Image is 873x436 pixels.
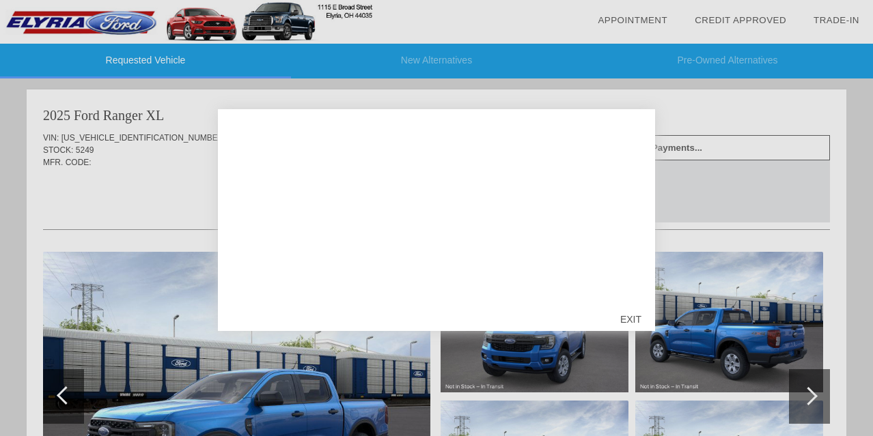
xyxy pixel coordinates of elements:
[232,123,641,300] div: Hi [PERSON_NAME], We're proud to provide you with this quote for a new 2025 Ford Ranger. What a g...
[232,123,614,338] iframe: YouTube video player
[695,15,786,25] a: Credit Approved
[598,15,667,25] a: Appointment
[814,15,859,25] a: Trade-In
[607,299,655,340] div: EXIT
